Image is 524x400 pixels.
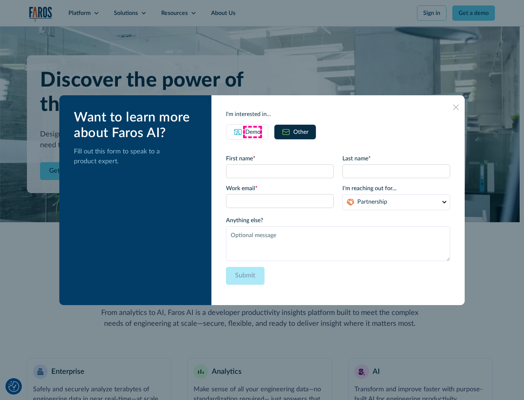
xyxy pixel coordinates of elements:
[74,110,200,141] div: Want to learn more about Faros AI?
[342,184,450,193] label: I'm reaching out for...
[226,154,334,163] label: First name
[226,216,450,225] label: Anything else?
[226,267,265,285] input: Submit
[74,147,200,167] p: Fill out this form to speak to a product expert.
[226,184,334,193] label: Work email
[226,154,450,291] form: Email Form
[226,110,450,119] div: I'm interested in...
[293,128,309,136] div: Other
[245,128,261,136] div: Demo
[342,154,450,163] label: Last name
